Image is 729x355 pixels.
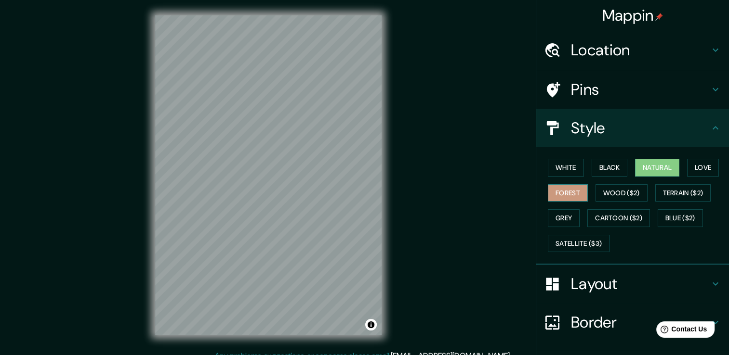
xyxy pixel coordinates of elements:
[536,70,729,109] div: Pins
[643,317,718,344] iframe: Help widget launcher
[536,109,729,147] div: Style
[548,159,584,177] button: White
[536,265,729,303] div: Layout
[587,209,650,227] button: Cartoon ($2)
[548,209,580,227] button: Grey
[571,80,710,99] h4: Pins
[571,313,710,332] h4: Border
[602,6,663,25] h4: Mappin
[592,159,628,177] button: Black
[571,118,710,138] h4: Style
[687,159,719,177] button: Love
[571,40,710,60] h4: Location
[536,31,729,69] div: Location
[365,319,377,330] button: Toggle attribution
[536,303,729,342] div: Border
[548,184,588,202] button: Forest
[596,184,648,202] button: Wood ($2)
[658,209,703,227] button: Blue ($2)
[655,13,663,21] img: pin-icon.png
[571,274,710,293] h4: Layout
[155,15,382,335] canvas: Map
[548,235,610,253] button: Satellite ($3)
[635,159,679,177] button: Natural
[655,184,711,202] button: Terrain ($2)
